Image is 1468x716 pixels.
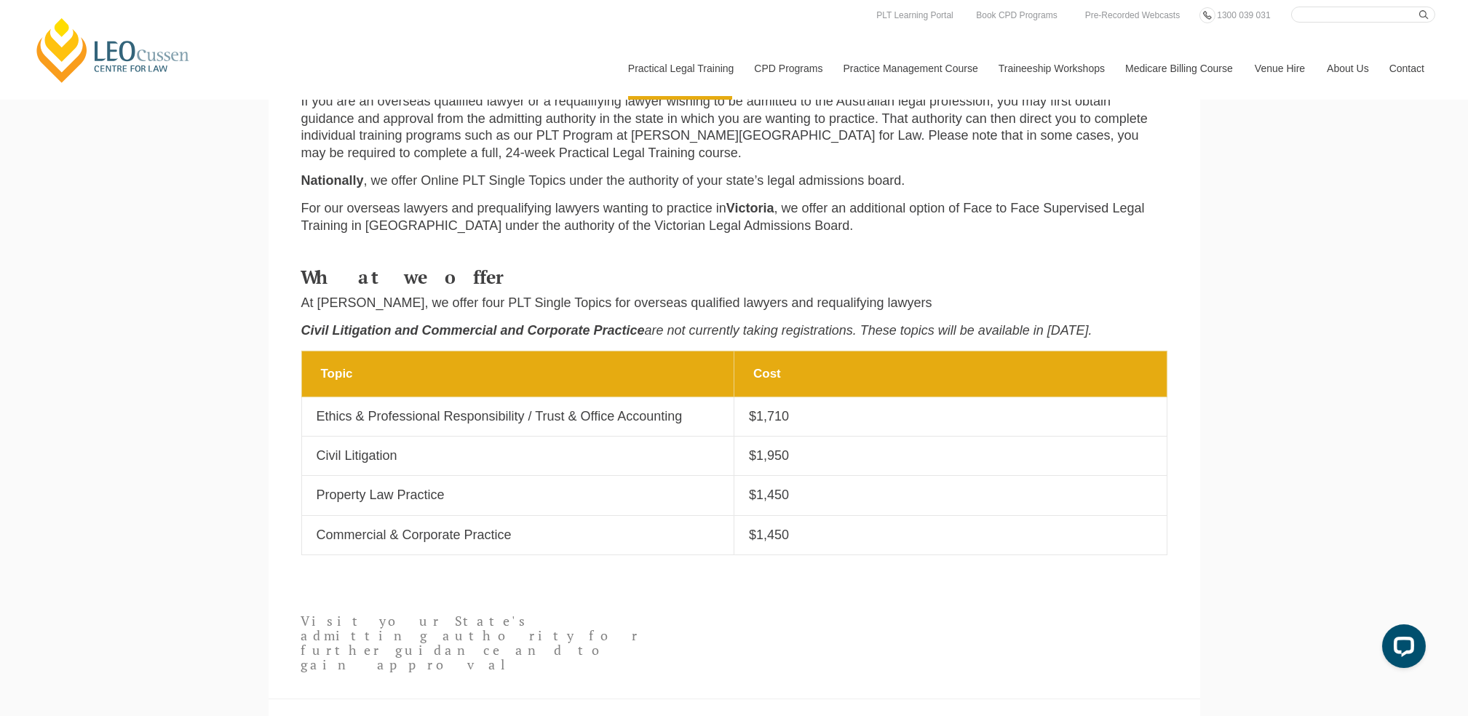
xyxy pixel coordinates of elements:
[317,487,720,504] p: Property Law Practice
[301,295,1167,311] p: At [PERSON_NAME], we offer four PLT Single Topics for overseas qualified lawyers and requalifying...
[1217,10,1270,20] span: 1300 039 031
[617,37,744,100] a: Practical Legal Training
[301,614,649,672] p: Visit your State's admitting authority for further guidance and to gain approval
[301,323,645,338] em: Civil Litigation and Commercial and Corporate Practice
[1082,7,1184,23] a: Pre-Recorded Webcasts
[301,172,1167,189] p: , we offer Online PLT Single Topics under the authority of your state’s legal admissions board.
[33,16,194,84] a: [PERSON_NAME] Centre for Law
[833,37,988,100] a: Practice Management Course
[317,447,720,464] p: Civil Litigation
[749,408,1152,425] p: $1,710
[726,201,774,215] strong: Victoria
[749,447,1152,464] p: $1,950
[1114,37,1244,100] a: Medicare Billing Course
[749,527,1152,544] p: $1,450
[1244,37,1316,100] a: Venue Hire
[317,408,720,425] p: Ethics & Professional Responsibility / Trust & Office Accounting
[988,37,1114,100] a: Traineeship Workshops
[301,265,509,289] strong: What we offer
[301,173,364,188] strong: Nationally
[301,351,734,397] th: Topic
[873,7,957,23] a: PLT Learning Portal
[749,487,1152,504] p: $1,450
[1370,618,1432,680] iframe: LiveChat chat widget
[317,527,720,544] p: Commercial & Corporate Practice
[1213,7,1274,23] a: 1300 039 031
[1316,37,1378,100] a: About Us
[734,351,1167,397] th: Cost
[645,323,1092,338] em: are not currently taking registrations. These topics will be available in [DATE].
[301,200,1167,234] p: For our overseas lawyers and prequalifying lawyers wanting to practice in , we offer an additiona...
[743,37,832,100] a: CPD Programs
[1378,37,1435,100] a: Contact
[972,7,1060,23] a: Book CPD Programs
[301,93,1167,162] p: If you are an overseas qualified lawyer or a requalifying lawyer wishing to be admitted to the Au...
